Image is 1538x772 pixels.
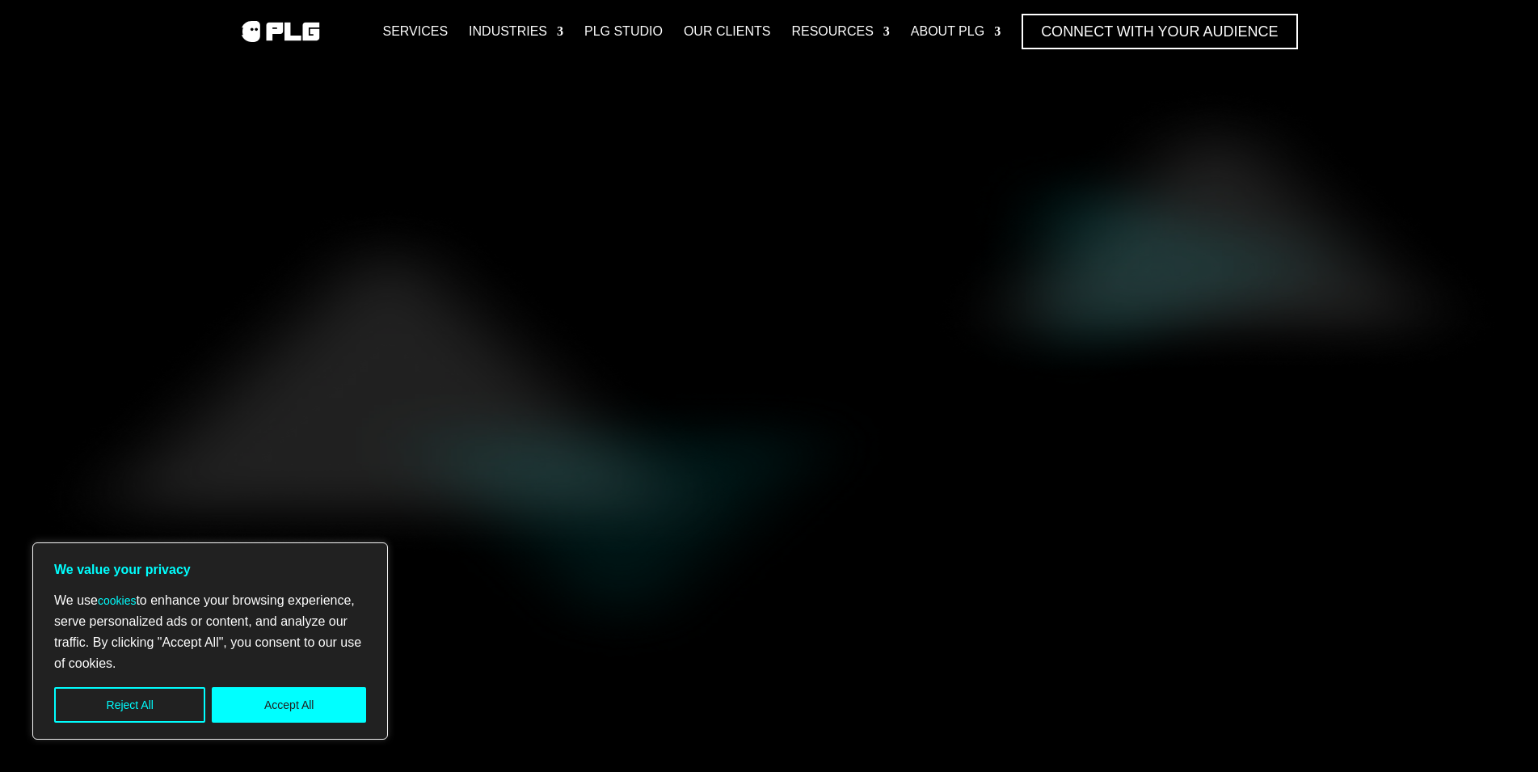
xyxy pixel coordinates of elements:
[791,14,889,49] a: Resources
[54,559,366,580] p: We value your privacy
[32,542,388,740] div: We value your privacy
[239,209,895,602] span: Connecting brands and publishers with gaming audiences through
[684,14,771,49] a: Our Clients
[98,594,136,607] a: cookies
[239,471,824,601] span: data and insights.
[382,14,448,49] a: Services
[469,14,563,49] a: Industries
[54,687,205,723] button: Reject All
[54,590,366,674] p: We use to enhance your browsing experience, serve personalized ads or content, and analyze our tr...
[584,14,663,49] a: PLG Studio
[212,687,366,723] button: Accept All
[1022,14,1297,49] a: Connect with Your Audience
[911,14,1001,49] a: About PLG
[1457,694,1538,772] iframe: Chat Widget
